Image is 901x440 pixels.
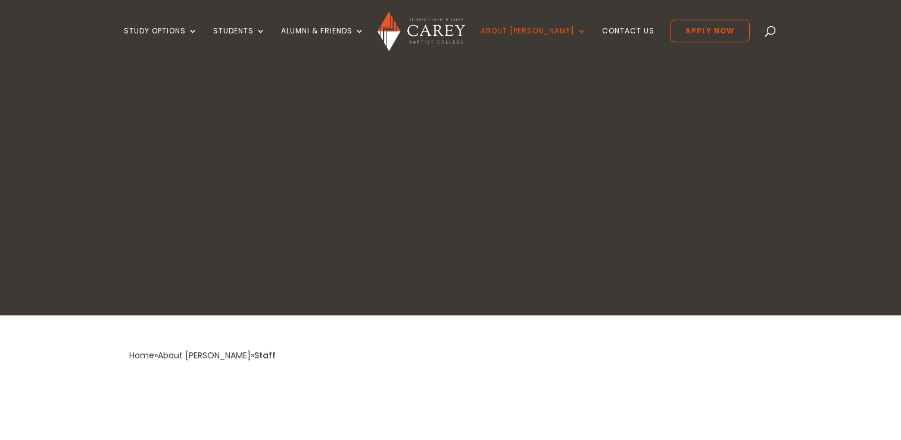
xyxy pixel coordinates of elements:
[378,11,465,51] img: Carey Baptist College
[213,27,266,55] a: Students
[129,349,154,361] a: Home
[602,27,654,55] a: Contact Us
[481,27,587,55] a: About [PERSON_NAME]
[129,349,276,361] span: » »
[670,20,750,42] a: Apply Now
[281,27,364,55] a: Alumni & Friends
[158,349,251,361] a: About [PERSON_NAME]
[129,398,772,438] h2: [PERSON_NAME] Staff
[227,202,674,264] h1: Staff
[124,27,198,55] a: Study Options
[254,349,276,361] span: Staff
